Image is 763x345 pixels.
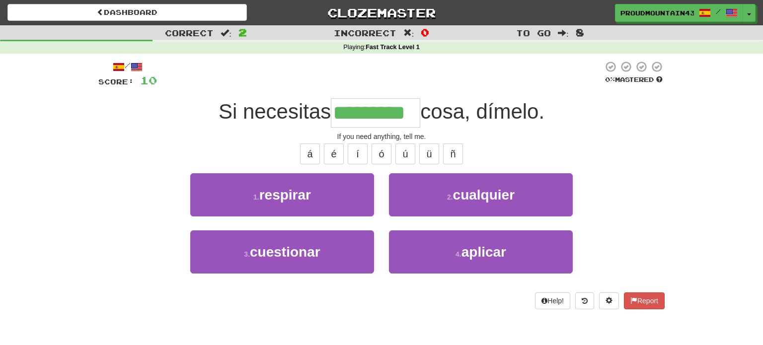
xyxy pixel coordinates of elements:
[389,230,573,274] button: 4.aplicar
[603,75,665,84] div: Mastered
[420,100,544,123] span: cosa, dímelo.
[300,143,320,164] button: á
[421,26,429,38] span: 0
[516,28,551,38] span: To go
[372,143,391,164] button: ó
[324,143,344,164] button: é
[221,29,231,37] span: :
[447,193,453,201] small: 2 .
[366,44,420,51] strong: Fast Track Level 1
[461,244,506,260] span: aplicar
[262,4,501,21] a: Clozemaster
[334,28,396,38] span: Incorrect
[253,193,259,201] small: 1 .
[419,143,439,164] button: ü
[443,143,463,164] button: ñ
[389,173,573,216] button: 2.cualquier
[575,292,594,309] button: Round history (alt+y)
[576,26,584,38] span: 8
[605,75,615,83] span: 0 %
[535,292,570,309] button: Help!
[238,26,247,38] span: 2
[165,28,214,38] span: Correct
[456,250,461,258] small: 4 .
[403,29,414,37] span: :
[140,74,157,86] span: 10
[716,8,721,15] span: /
[615,4,743,22] a: ProudMountain4387 /
[244,250,250,258] small: 3 .
[98,61,157,73] div: /
[250,244,320,260] span: cuestionar
[98,132,665,141] div: If you need anything, tell me.
[395,143,415,164] button: ú
[190,173,374,216] button: 1.respirar
[98,77,134,86] span: Score:
[558,29,569,37] span: :
[348,143,368,164] button: í
[219,100,331,123] span: Si necesitas
[624,292,665,309] button: Report
[259,187,311,203] span: respirar
[190,230,374,274] button: 3.cuestionar
[7,4,247,21] a: Dashboard
[453,187,515,203] span: cualquier
[620,8,694,17] span: ProudMountain4387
